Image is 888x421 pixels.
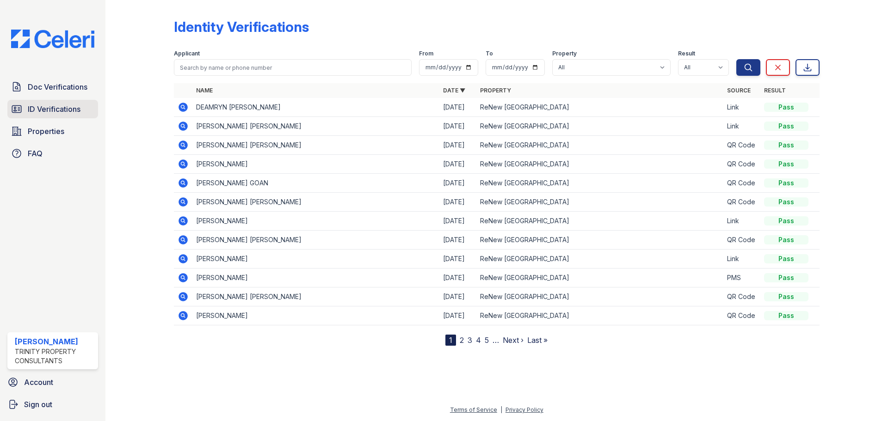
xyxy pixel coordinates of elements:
td: [PERSON_NAME] [PERSON_NAME] [192,193,439,212]
td: PMS [723,268,760,287]
div: Pass [764,254,808,263]
td: [DATE] [439,212,476,231]
span: Sign out [24,399,52,410]
td: ReNew [GEOGRAPHIC_DATA] [476,136,723,155]
img: CE_Logo_Blue-a8612792a0a2168367f1c8372b55b34899dd931a85d93a1a3d3e32e68fde9ad4.png [4,30,102,48]
td: [DATE] [439,155,476,174]
span: Account [24,377,53,388]
div: Pass [764,235,808,244]
td: [PERSON_NAME] [PERSON_NAME] [192,136,439,155]
td: [PERSON_NAME] [PERSON_NAME] [192,117,439,136]
a: Source [727,87,751,94]
a: Account [4,373,102,391]
td: QR Code [723,193,760,212]
td: QR Code [723,306,760,325]
td: [PERSON_NAME] [192,212,439,231]
label: From [419,50,433,57]
td: ReNew [GEOGRAPHIC_DATA] [476,155,723,174]
label: To [486,50,493,57]
input: Search by name or phone number [174,59,412,76]
td: ReNew [GEOGRAPHIC_DATA] [476,212,723,231]
span: … [493,335,499,346]
div: Pass [764,122,808,131]
td: Link [723,117,760,136]
a: Terms of Service [450,406,497,413]
td: [DATE] [439,136,476,155]
td: ReNew [GEOGRAPHIC_DATA] [476,287,723,306]
a: Name [196,87,213,94]
a: Properties [7,122,98,140]
a: 3 [468,336,472,345]
td: Link [723,212,760,231]
label: Result [678,50,695,57]
a: Result [764,87,786,94]
div: Pass [764,216,808,226]
td: ReNew [GEOGRAPHIC_DATA] [476,193,723,212]
a: 4 [476,336,481,345]
td: [DATE] [439,231,476,250]
a: Next › [503,336,524,345]
td: [PERSON_NAME] [192,268,439,287]
div: 1 [445,335,456,346]
div: Pass [764,140,808,150]
a: Last » [527,336,548,345]
a: Privacy Policy [506,406,543,413]
td: [DATE] [439,117,476,136]
a: ID Verifications [7,100,98,118]
div: Identity Verifications [174,18,309,35]
td: Link [723,98,760,117]
div: Trinity Property Consultants [15,347,94,366]
div: Pass [764,178,808,188]
td: [PERSON_NAME] [192,306,439,325]
td: [DATE] [439,287,476,306]
td: ReNew [GEOGRAPHIC_DATA] [476,250,723,268]
td: ReNew [GEOGRAPHIC_DATA] [476,117,723,136]
td: [DATE] [439,250,476,268]
td: ReNew [GEOGRAPHIC_DATA] [476,174,723,193]
div: Pass [764,273,808,282]
td: ReNew [GEOGRAPHIC_DATA] [476,306,723,325]
td: [PERSON_NAME] GOAN [192,174,439,193]
td: [PERSON_NAME] [192,155,439,174]
td: QR Code [723,174,760,193]
td: [DATE] [439,268,476,287]
label: Applicant [174,50,200,57]
a: Property [480,87,511,94]
td: Link [723,250,760,268]
div: [PERSON_NAME] [15,336,94,347]
span: Doc Verifications [28,81,87,92]
a: Date ▼ [443,87,465,94]
td: QR Code [723,155,760,174]
div: Pass [764,159,808,169]
span: Properties [28,126,64,137]
td: [PERSON_NAME] [PERSON_NAME] [192,287,439,306]
td: [DATE] [439,306,476,325]
td: QR Code [723,231,760,250]
td: QR Code [723,287,760,306]
td: ReNew [GEOGRAPHIC_DATA] [476,98,723,117]
td: ReNew [GEOGRAPHIC_DATA] [476,231,723,250]
td: [DATE] [439,193,476,212]
span: ID Verifications [28,104,80,115]
td: [PERSON_NAME] [PERSON_NAME] [192,231,439,250]
div: Pass [764,197,808,207]
div: Pass [764,103,808,112]
td: [DATE] [439,98,476,117]
td: DEAMRYN [PERSON_NAME] [192,98,439,117]
a: Sign out [4,395,102,414]
label: Property [552,50,577,57]
span: FAQ [28,148,43,159]
a: 2 [460,336,464,345]
a: FAQ [7,144,98,163]
td: [DATE] [439,174,476,193]
td: QR Code [723,136,760,155]
div: Pass [764,311,808,320]
div: | [500,406,502,413]
a: 5 [485,336,489,345]
a: Doc Verifications [7,78,98,96]
td: ReNew [GEOGRAPHIC_DATA] [476,268,723,287]
div: Pass [764,292,808,301]
td: [PERSON_NAME] [192,250,439,268]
